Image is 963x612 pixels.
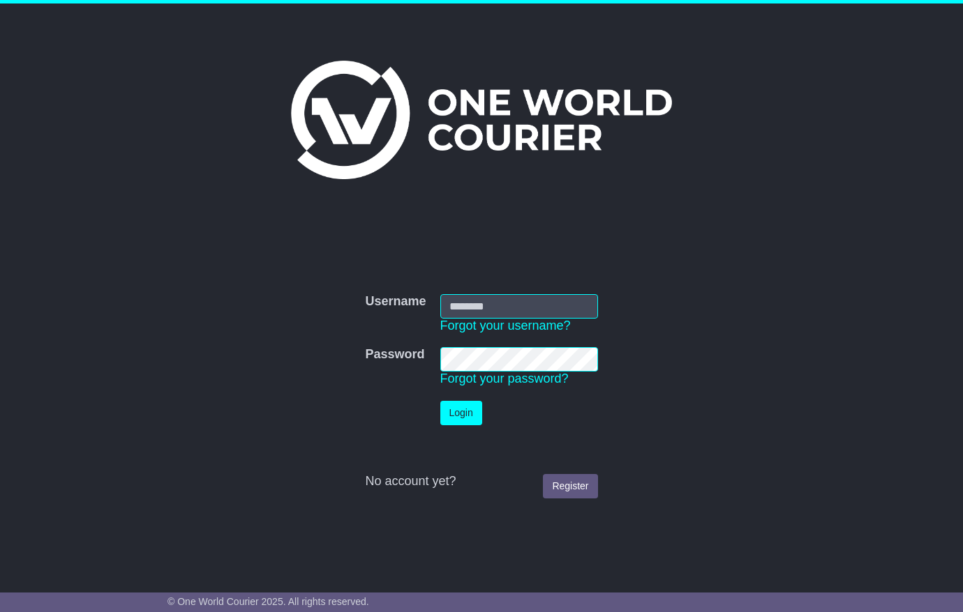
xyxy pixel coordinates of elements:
[365,347,424,362] label: Password
[291,61,672,179] img: One World
[167,596,369,607] span: © One World Courier 2025. All rights reserved.
[440,319,571,332] a: Forgot your username?
[365,474,597,489] div: No account yet?
[440,401,482,425] button: Login
[543,474,597,498] a: Register
[440,372,569,385] a: Forgot your password?
[365,294,426,309] label: Username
